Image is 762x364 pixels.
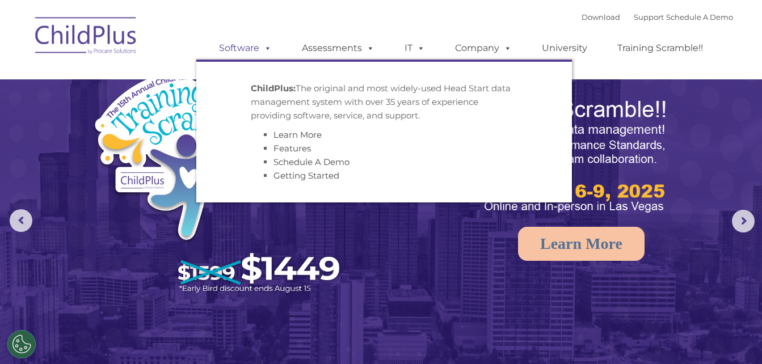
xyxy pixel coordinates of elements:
a: Schedule A Demo [666,12,733,22]
img: ChildPlus by Procare Solutions [30,9,143,66]
strong: ChildPlus: [251,83,296,94]
span: Last name [158,75,192,83]
a: Learn More [273,129,322,140]
a: Learn More [518,227,645,261]
a: University [531,37,599,60]
a: Company [444,37,523,60]
a: IT [393,37,436,60]
a: Download [582,12,620,22]
a: Features [273,143,311,154]
font: | [582,12,733,22]
a: Schedule A Demo [273,156,350,167]
a: Training Scramble!! [606,37,714,60]
button: Cookies Settings [7,330,36,358]
p: The original and most widely-used Head Start data management system with over 35 years of experie... [251,82,517,122]
a: Getting Started [273,170,339,181]
a: Assessments [291,37,386,60]
a: Software [208,37,283,60]
span: Phone number [158,121,206,130]
a: Support [634,12,664,22]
